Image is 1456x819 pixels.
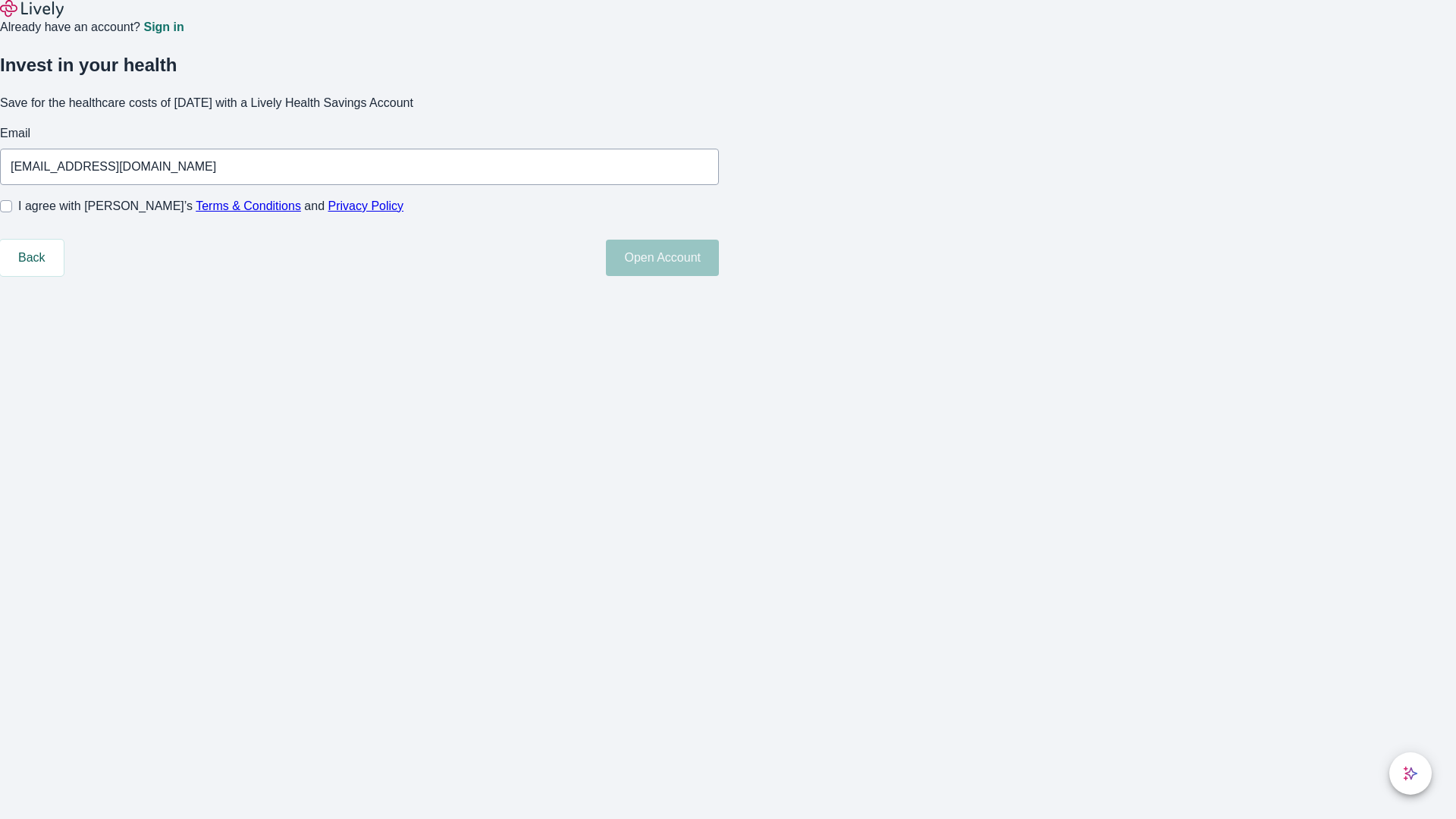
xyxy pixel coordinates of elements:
a: Sign in [143,21,184,33]
a: Privacy Policy [328,199,404,212]
svg: Lively AI Assistant [1403,766,1418,781]
button: chat [1389,752,1432,795]
a: Terms & Conditions [196,199,301,212]
span: I agree with [PERSON_NAME]’s and [18,197,403,215]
